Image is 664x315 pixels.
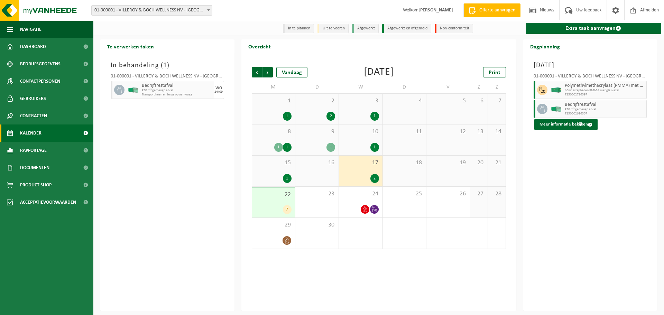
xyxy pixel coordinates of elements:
[383,81,426,93] td: D
[252,67,262,77] span: Vorige
[551,87,561,93] img: HK-XC-40-GN-00
[163,62,167,69] span: 1
[426,81,470,93] td: V
[491,190,502,198] span: 28
[386,128,423,136] span: 11
[565,83,645,89] span: Polymethylmethacrylaat (PMMA) met glasvezel
[20,21,41,38] span: Navigatie
[523,39,567,53] h2: Dagplanning
[565,102,645,108] span: Bedrijfsrestafval
[474,190,484,198] span: 27
[489,70,500,75] span: Print
[283,174,292,183] div: 1
[20,176,52,194] span: Product Shop
[111,74,224,81] div: 01-000001 - VILLEROY & BOCH WELLNESS NV - [GEOGRAPHIC_DATA]
[20,142,47,159] span: Rapportage
[256,128,292,136] span: 8
[262,67,273,77] span: Volgende
[565,93,645,97] span: T250002726397
[20,90,46,107] span: Gebruikers
[386,159,423,167] span: 18
[326,143,335,152] div: 1
[256,191,292,198] span: 22
[256,97,292,105] span: 1
[299,159,335,167] span: 16
[91,5,212,16] span: 01-000001 - VILLEROY & BOCH WELLNESS NV - ROESELARE
[283,24,314,33] li: In te plannen
[20,73,60,90] span: Contactpersonen
[20,159,49,176] span: Documenten
[283,143,292,152] div: 1
[215,86,222,90] div: WO
[430,190,466,198] span: 26
[128,87,138,93] img: HK-XP-30-GN-00
[386,97,423,105] span: 4
[534,119,598,130] button: Meer informatie bekijken
[551,106,561,112] img: HK-XP-30-GN-00
[256,221,292,229] span: 29
[364,67,394,77] div: [DATE]
[491,97,502,105] span: 7
[430,97,466,105] span: 5
[142,83,212,89] span: Bedrijfsrestafval
[418,8,453,13] strong: [PERSON_NAME]
[142,89,212,93] span: P30 m³ gemengd afval
[92,6,212,15] span: 01-000001 - VILLEROY & BOCH WELLNESS NV - ROESELARE
[386,190,423,198] span: 25
[382,24,431,33] li: Afgewerkt en afgemeld
[20,107,47,124] span: Contracten
[491,159,502,167] span: 21
[299,221,335,229] span: 30
[430,128,466,136] span: 12
[20,194,76,211] span: Acceptatievoorwaarden
[488,81,506,93] td: Z
[20,55,61,73] span: Bedrijfsgegevens
[339,81,382,93] td: W
[483,67,506,77] a: Print
[100,39,161,53] h2: Te verwerken taken
[435,24,473,33] li: Non-conformiteit
[491,128,502,136] span: 14
[274,143,283,152] div: 1
[20,38,46,55] span: Dashboard
[370,112,379,121] div: 1
[142,93,212,97] span: Transport heen en terug op aanvraag
[342,190,379,198] span: 24
[20,124,41,142] span: Kalender
[299,128,335,136] span: 9
[342,97,379,105] span: 3
[565,112,645,116] span: T250002696307
[478,7,517,14] span: Offerte aanvragen
[317,24,349,33] li: Uit te voeren
[342,159,379,167] span: 17
[474,97,484,105] span: 6
[241,39,278,53] h2: Overzicht
[534,60,647,71] h3: [DATE]
[474,128,484,136] span: 13
[534,74,647,81] div: 01-000001 - VILLEROY & BOCH WELLNESS NV - [GEOGRAPHIC_DATA]
[299,190,335,198] span: 23
[463,3,520,17] a: Offerte aanvragen
[214,90,223,94] div: 24/09
[526,23,662,34] a: Extra taak aanvragen
[111,60,224,71] h3: In behandeling ( )
[370,174,379,183] div: 2
[474,159,484,167] span: 20
[430,159,466,167] span: 19
[299,97,335,105] span: 2
[470,81,488,93] td: Z
[256,159,292,167] span: 15
[342,128,379,136] span: 10
[370,143,379,152] div: 1
[252,81,295,93] td: M
[283,112,292,121] div: 1
[326,112,335,121] div: 2
[276,67,307,77] div: Vandaag
[352,24,379,33] li: Afgewerkt
[295,81,339,93] td: D
[283,205,292,214] div: 7
[565,108,645,112] span: P30 m³ gemengd afval
[565,89,645,93] span: 40m³ scrapbaden PMMA met glasvezel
